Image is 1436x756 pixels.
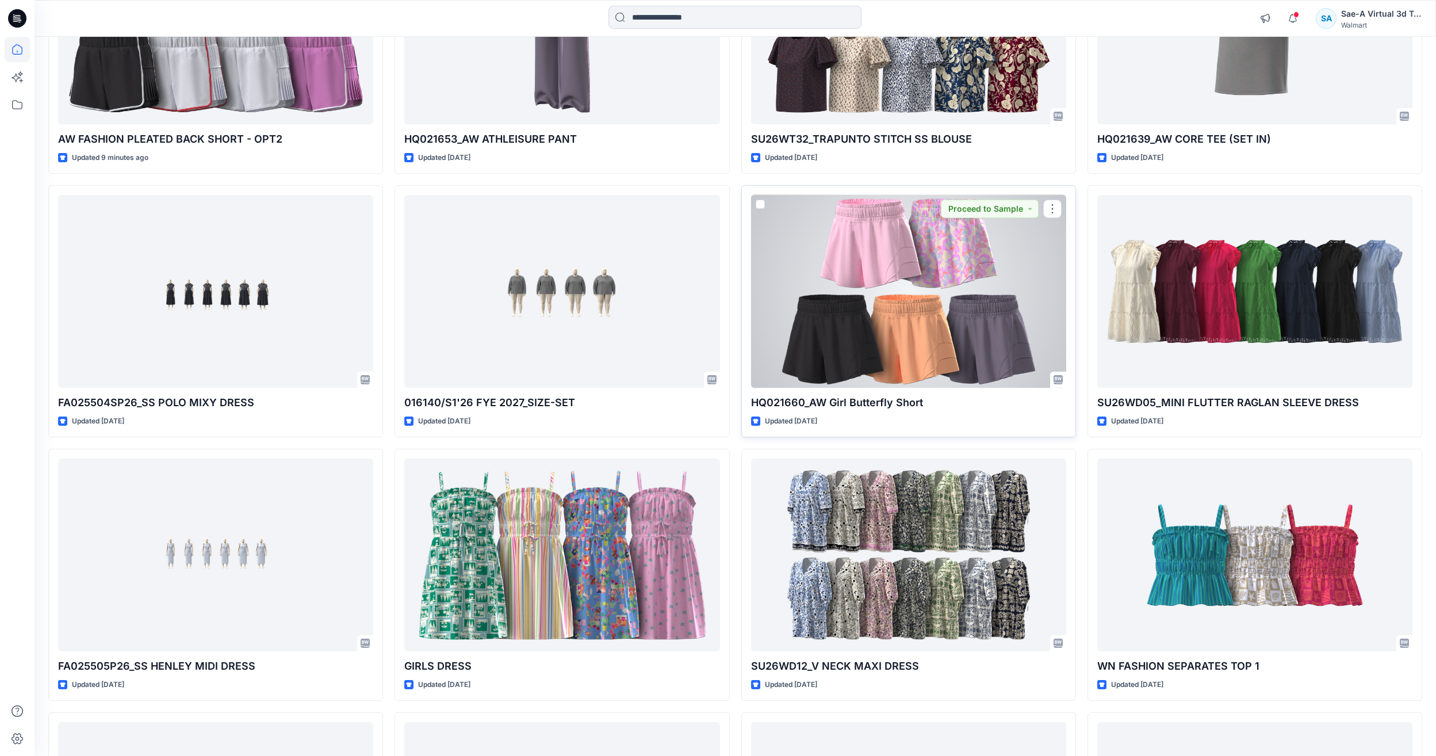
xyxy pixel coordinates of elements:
div: SA [1316,8,1337,29]
div: Sae-A Virtual 3d Team [1341,7,1422,21]
p: Updated [DATE] [418,152,470,164]
a: GIRLS DRESS [404,459,719,651]
p: FA025505P26_SS HENLEY MIDI DRESS [58,658,373,674]
a: SU26WD12_V NECK MAXI DRESS [751,459,1066,651]
a: FA025504SP26_SS POLO MIXY DRESS [58,195,373,388]
p: HQ021639_AW CORE TEE (SET IN) [1097,131,1412,147]
p: Updated [DATE] [765,415,817,427]
p: HQ021653_AW ATHLEISURE PANT [404,131,719,147]
p: Updated [DATE] [72,415,124,427]
a: SU26WD05_MINI FLUTTER RAGLAN SLEEVE DRESS [1097,195,1412,388]
p: AW FASHION PLEATED BACK SHORT - OPT2 [58,131,373,147]
p: FA025504SP26_SS POLO MIXY DRESS [58,395,373,411]
p: SU26WT32_TRAPUNTO STITCH SS BLOUSE [751,131,1066,147]
div: Walmart [1341,21,1422,29]
p: Updated [DATE] [765,679,817,691]
p: Updated [DATE] [418,415,470,427]
p: Updated [DATE] [1111,679,1163,691]
p: Updated [DATE] [765,152,817,164]
a: HQ021660_AW Girl Butterfly Short [751,195,1066,388]
p: Updated [DATE] [1111,415,1163,427]
p: SU26WD05_MINI FLUTTER RAGLAN SLEEVE DRESS [1097,395,1412,411]
p: Updated 9 minutes ago [72,152,148,164]
p: SU26WD12_V NECK MAXI DRESS [751,658,1066,674]
p: HQ021660_AW Girl Butterfly Short [751,395,1066,411]
p: 016140/S1'26 FYE 2027_SIZE-SET [404,395,719,411]
p: WN FASHION SEPARATES TOP 1 [1097,658,1412,674]
a: FA025505P26_SS HENLEY MIDI DRESS [58,459,373,651]
a: 016140/S1'26 FYE 2027_SIZE-SET [404,195,719,388]
p: Updated [DATE] [418,679,470,691]
a: WN FASHION SEPARATES TOP 1 [1097,459,1412,651]
p: GIRLS DRESS [404,658,719,674]
p: Updated [DATE] [1111,152,1163,164]
p: Updated [DATE] [72,679,124,691]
